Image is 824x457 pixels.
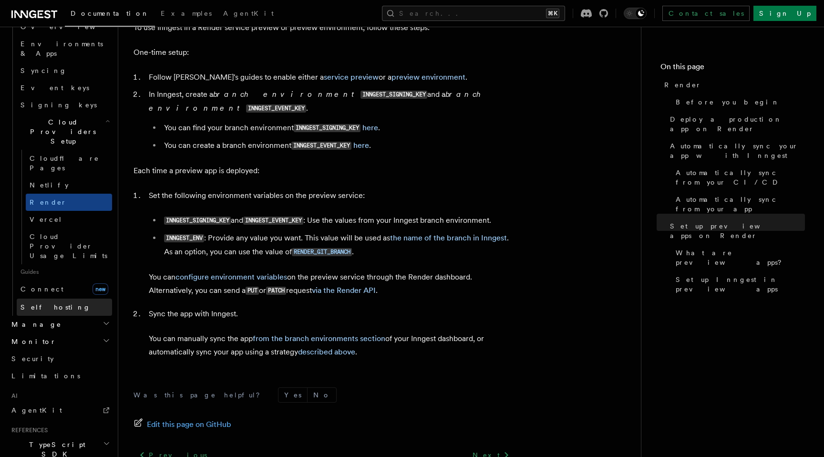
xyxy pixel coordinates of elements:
span: Manage [8,320,62,329]
p: You can on the preview service through the Render dashboard. Alternatively, you can send a or req... [149,270,515,298]
p: To use Inngest in a Render service preview or preview environment, follow these steps. [134,21,515,34]
code: INNGEST_EVENT_KEY [246,104,306,113]
span: Deploy a production app on Render [670,114,805,134]
span: Set up preview apps on Render [670,221,805,240]
span: Vercel [30,216,62,223]
a: Netlify [26,177,112,194]
a: Environments & Apps [17,35,112,62]
p: Set the following environment variables on the preview service: [149,189,515,202]
span: new [93,283,108,295]
a: Before you begin [672,93,805,111]
span: Limitations [11,372,80,380]
span: Cloud Provider Usage Limits [30,233,107,260]
span: Self hosting [21,303,91,311]
span: Syncing [21,67,67,74]
a: described above [298,347,355,356]
span: Examples [161,10,212,17]
span: Cloudflare Pages [30,155,99,172]
code: INNGEST_SIGNING_KEY [164,217,231,225]
code: INNGEST_SIGNING_KEY [294,124,360,132]
li: In Inngest, create a and a . [146,88,515,153]
a: service preview [324,73,379,82]
a: Syncing [17,62,112,79]
span: Automatically sync from your app [676,195,805,214]
button: Cloud Providers Setup [17,114,112,150]
p: Each time a preview app is deployed: [134,164,515,177]
p: One-time setup: [134,46,515,59]
a: via the Render API [312,286,376,295]
code: INNGEST_EVENT_KEY [291,142,351,150]
a: AgentKit [8,402,112,419]
p: Was this page helpful? [134,390,267,400]
li: You can create a branch environment . [161,139,515,153]
span: Automatically sync your app with Inngest [670,141,805,160]
span: Render [664,80,701,90]
em: branch environment [213,90,359,99]
a: the name of the branch in Inngest [390,233,507,242]
span: Monitor [8,337,56,346]
span: Guides [17,264,112,280]
a: here [362,123,378,132]
button: No [308,388,336,402]
span: AI [8,392,18,400]
span: AgentKit [223,10,274,17]
a: Signing keys [17,96,112,114]
a: Render [660,76,805,93]
a: Connectnew [17,280,112,299]
a: Examples [155,3,217,26]
code: RENDER_GIT_BRANCH [292,248,352,256]
code: PUT [246,287,259,295]
a: AgentKit [217,3,279,26]
a: RENDER_GIT_BRANCH [292,247,352,256]
span: AgentKit [11,406,62,414]
a: Contact sales [662,6,750,21]
a: Set up Inngest in preview apps [672,271,805,298]
a: Automatically sync from your CI/CD [672,164,805,191]
a: Cloudflare Pages [26,150,112,177]
div: Deployment [8,18,112,316]
a: Event keys [17,79,112,96]
kbd: ⌘K [546,9,559,18]
span: Security [11,355,54,363]
em: branch environment [149,90,488,113]
span: Overview [21,23,119,31]
a: Automatically sync from your app [672,191,805,218]
button: Search...⌘K [382,6,565,21]
a: preview environment [391,73,465,82]
li: Follow [PERSON_NAME]'s guides to enable either a or a . [146,71,515,84]
a: Set up preview apps on Render [666,218,805,244]
a: Edit this page on GitHub [134,418,231,431]
span: Edit this page on GitHub [147,418,231,431]
code: INNGEST_EVENT_KEY [243,217,303,225]
button: Yes [278,388,307,402]
a: Limitations [8,367,112,384]
p: You can manually sync the app of your Inngest dashboard, or automatically sync your app using a s... [149,332,515,359]
span: Render [30,198,67,206]
span: Before you begin [676,97,780,107]
span: Connect [21,285,63,293]
span: Automatically sync from your CI/CD [676,168,805,187]
li: You can find your branch environment . [161,121,515,135]
p: Sync the app with Inngest. [149,307,515,321]
span: Event keys [21,84,89,92]
span: Netlify [30,181,69,189]
span: Environments & Apps [21,40,103,57]
code: INNGEST_SIGNING_KEY [360,91,427,99]
a: Self hosting [17,299,112,316]
span: Set up Inngest in preview apps [676,275,805,294]
a: Documentation [65,3,155,27]
button: Monitor [8,333,112,350]
a: from the branch environments section [253,334,385,343]
a: configure environment variables [175,272,287,281]
span: Cloud Providers Setup [17,117,105,146]
button: Toggle dark mode [624,8,647,19]
span: Signing keys [21,101,97,109]
a: Overview [17,18,112,35]
button: Manage [8,316,112,333]
span: What are preview apps? [676,248,805,267]
span: Documentation [71,10,149,17]
a: Security [8,350,112,367]
a: Deploy a production app on Render [666,111,805,137]
h4: On this page [660,61,805,76]
li: and : Use the values from your Inngest branch environment. [161,214,515,228]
